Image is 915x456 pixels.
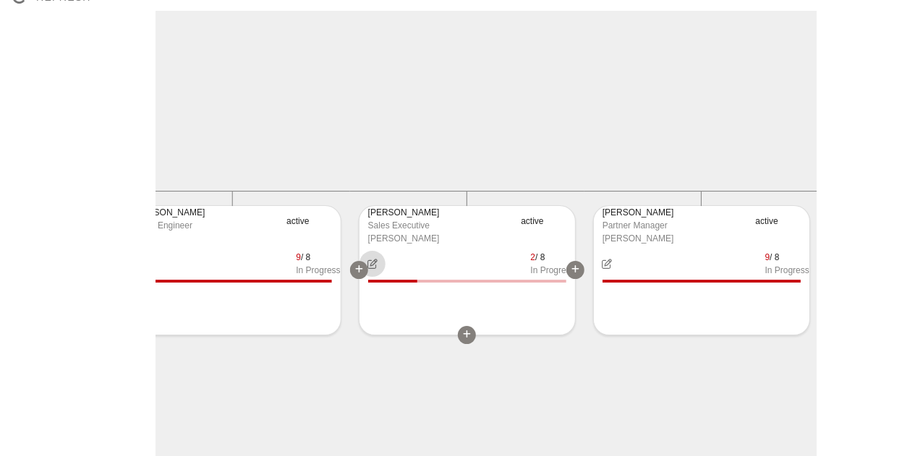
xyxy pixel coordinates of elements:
div: active [755,206,809,254]
div: Sales Engineer [134,219,278,232]
div: [PERSON_NAME] [368,206,513,219]
div: active [286,206,341,254]
div: Partner Manager [603,219,747,232]
span: 9 [765,252,770,262]
div: / 8 [765,251,809,264]
div: / 8 [296,251,340,264]
div: [PERSON_NAME] [368,232,513,245]
div: In Progress [296,264,340,277]
div: Sales Executive [368,219,513,232]
div: [PERSON_NAME] [134,206,278,219]
span: 2 [530,252,535,262]
div: [PERSON_NAME] [603,232,747,245]
span: 9 [296,252,301,262]
div: active [521,206,575,254]
div: AE [134,232,278,245]
div: In Progress [530,264,574,277]
div: In Progress [765,264,809,277]
div: / 8 [530,251,574,264]
div: [PERSON_NAME] [603,206,747,219]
